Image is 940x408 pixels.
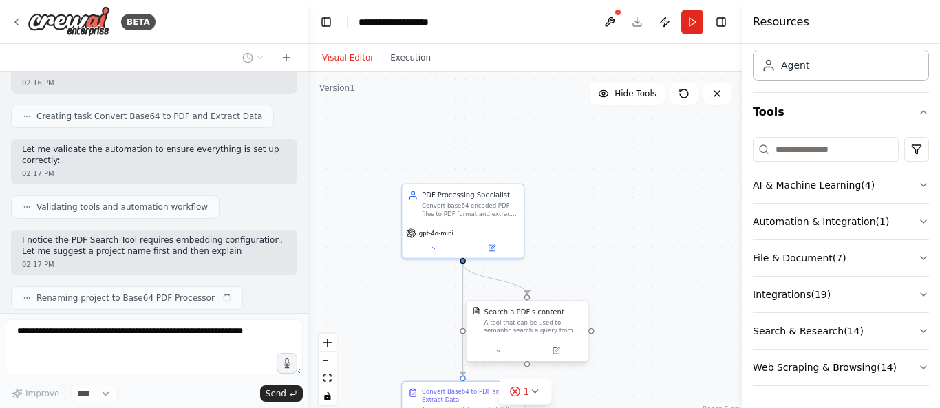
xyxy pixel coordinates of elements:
button: Tools [753,93,929,131]
button: zoom in [319,334,337,352]
button: Switch to previous chat [237,50,270,66]
div: 02:17 PM [22,169,286,179]
img: PDFSearchTool [472,307,480,314]
div: Version 1 [319,83,355,94]
button: Integrations(19) [753,277,929,312]
button: File & Document(7) [753,240,929,276]
button: Visual Editor [314,50,382,66]
button: toggle interactivity [319,387,337,405]
div: React Flow controls [319,334,337,405]
button: Web Scraping & Browsing(14) [753,350,929,385]
button: AI & Machine Learning(4) [753,167,929,203]
g: Edge from 01749868-c31c-467a-b6fe-252707eb7546 to 7c667fb8-5b19-4349-979f-51df35446581 [458,264,532,294]
div: Agent [781,58,809,72]
div: Tools [753,131,929,397]
span: Validating tools and automation workflow [36,202,208,213]
span: 1 [524,385,530,398]
button: Hide left sidebar [317,12,336,32]
button: 1 [499,379,552,405]
span: Improve [25,388,59,399]
button: Open in side panel [464,242,520,254]
span: Renaming project to Base64 PDF Processor [36,292,215,303]
div: BETA [121,14,156,30]
button: fit view [319,369,337,387]
div: Crew [753,7,929,92]
button: Improve [6,385,65,402]
div: PDF Processing Specialist [422,191,517,200]
button: Execution [382,50,439,66]
span: gpt-4o-mini [419,229,453,237]
h4: Resources [753,14,809,30]
span: Creating task Convert Base64 to PDF and Extract Data [36,111,262,122]
button: Search & Research(14) [753,313,929,349]
button: Start a new chat [275,50,297,66]
p: I notice the PDF Search Tool requires embedding configuration. Let me suggest a project name firs... [22,235,286,257]
span: Send [266,388,286,399]
button: Open in side panel [528,345,584,356]
nav: breadcrumb [359,15,454,29]
div: Convert base64 encoded PDF files to PDF format and extract valuable data from {pdf_base64_input} [422,202,517,218]
button: Hide right sidebar [712,12,731,32]
div: 02:16 PM [22,78,286,88]
div: Convert Base64 to PDF and Extract Data [422,388,517,404]
div: 02:17 PM [22,259,286,270]
p: Let me validate the automation to ensure everything is set up correctly: [22,144,286,166]
img: Logo [28,6,110,37]
div: A tool that can be used to semantic search a query from a PDF's content. [484,319,582,334]
button: zoom out [319,352,337,369]
button: Click to speak your automation idea [277,353,297,374]
div: PDF Processing SpecialistConvert base64 encoded PDF files to PDF format and extract valuable data... [401,183,524,259]
g: Edge from 01749868-c31c-467a-b6fe-252707eb7546 to e68c66f4-2572-4216-965a-a000100eecba [458,264,467,375]
div: Search a PDF's content [484,307,564,316]
button: Send [260,385,303,402]
button: Automation & Integration(1) [753,204,929,239]
div: PDFSearchToolSearch a PDF's contentA tool that can be used to semantic search a query from a PDF'... [465,302,588,364]
span: Hide Tools [615,88,656,99]
button: Hide Tools [590,83,665,105]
